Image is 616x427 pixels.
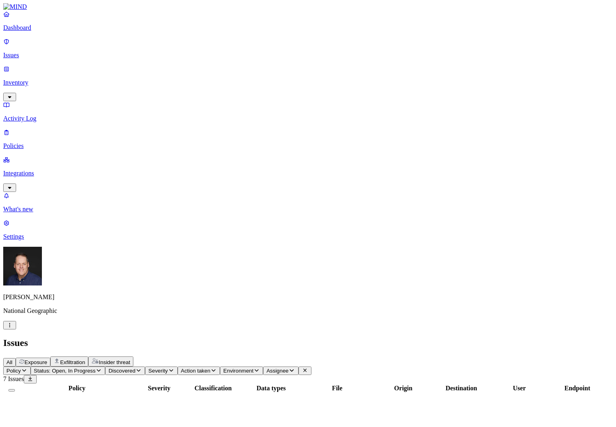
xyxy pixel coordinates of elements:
[433,385,489,392] div: Destination
[3,233,613,240] p: Settings
[60,359,85,365] span: Exfiltration
[3,307,613,315] p: National Geographic
[266,368,288,374] span: Assignee
[3,170,613,177] p: Integrations
[549,385,606,392] div: Endpoint
[135,385,183,392] div: Severity
[243,385,299,392] div: Data types
[34,368,95,374] span: Status: Open, In Progress
[25,359,47,365] span: Exposure
[8,389,15,392] button: Select all
[185,385,241,392] div: Classification
[21,385,133,392] div: Policy
[3,24,613,31] p: Dashboard
[3,79,613,86] p: Inventory
[3,52,613,59] p: Issues
[3,142,613,150] p: Policies
[3,247,42,285] img: Mark DeCarlo
[3,294,613,301] p: [PERSON_NAME]
[181,368,210,374] span: Action taken
[3,115,613,122] p: Activity Log
[99,359,130,365] span: Insider threat
[301,385,373,392] div: File
[6,368,21,374] span: Policy
[3,3,27,10] img: MIND
[3,337,613,348] h2: Issues
[3,206,613,213] p: What's new
[108,368,135,374] span: Discovered
[375,385,431,392] div: Origin
[6,359,12,365] span: All
[148,368,168,374] span: Severity
[223,368,253,374] span: Environment
[491,385,548,392] div: User
[3,375,24,382] span: 7 Issues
